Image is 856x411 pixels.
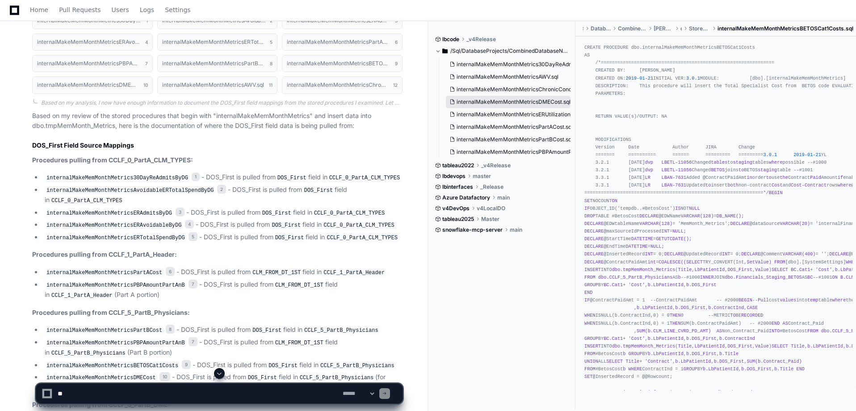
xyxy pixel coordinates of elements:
[45,339,187,347] code: internalMakeMemMonthMetricsPBPAmountPartAnB
[442,162,474,169] span: tableau2022
[457,148,598,156] span: internalMakeMemMonthMetricsPBPAmountPartAnB.sql
[719,351,739,356] span: b.Title
[711,160,727,165] span: tables
[766,175,772,180] span: to
[656,236,692,242] span: GETUTCDATE();
[637,305,672,310] span: b.LbPatientId
[769,160,783,165] span: where
[747,175,752,180] span: in
[670,321,681,326] span: THEN
[42,220,403,230] li: - DOS_First is pulled from field in
[182,360,191,369] span: 9
[450,47,569,55] span: /Sql/DatabaseProjects/CombinedDatabaseNew/[PERSON_NAME]/dbo/Stored Procedures
[166,325,175,334] span: 8
[302,326,380,335] code: CCLF_5_PartB_Physicians
[774,259,785,265] span: FROM
[807,297,818,303] span: temp
[162,39,266,45] h1: internalMakeMemMonthMetricsERTotalSpendByDG.sql
[584,236,604,242] span: DECLARE
[818,267,832,272] span: Cost'
[680,25,682,32] span: dbo
[395,60,398,67] span: 9
[662,182,686,188] span: LBAN-7631
[838,175,843,180] span: if
[625,76,637,81] span: 2019
[584,351,596,356] span: FROM
[457,136,573,143] span: internalMakeMemMonthMetricsPartBCost.sql
[623,351,625,356] span: b
[717,328,722,334] span: AS
[772,267,788,272] span: SELECT
[446,83,571,96] button: internalMakeMemMonthMetricsChronicCondCounts.sql
[269,81,273,89] span: 11
[584,275,596,280] span: FROM
[807,275,813,280] span: BC
[645,76,653,81] span: -21
[457,86,598,93] span: internalMakeMemMonthMetricsChronicCondCounts.sql
[267,362,299,370] code: DOS_First
[45,269,164,277] code: internalMakeMemMonthMetricsPartACost
[442,183,473,191] span: lbinterfaces
[42,337,403,358] li: - DOS_First is pulled from field in (Part B portion)
[442,46,448,56] svg: Directory
[319,362,396,370] code: CCLF_5_PartB_Physicians
[37,39,141,45] h1: internalMakeMemMonthMetricsERAvoidableByDG.sql
[755,343,769,349] span: Value
[733,160,752,165] span: staging
[166,267,175,276] span: 6
[662,160,692,165] span: LBETL-11056
[678,343,692,349] span: Title
[741,366,772,372] span: b.DOS_First
[312,209,386,217] code: CCLF_0_PartA_CLM_TYPES
[442,194,490,201] span: Azure Datafactory
[42,280,403,301] li: - DOS_First is pulled from field in (Part A portion)
[780,221,810,226] span: VARCHAR(20)
[145,60,148,67] span: 7
[584,290,592,295] span: END
[584,282,598,288] span: GROUP
[45,186,215,195] code: internalMakeMemMonthMetricsAvoidableERTotalSpendByDG
[645,167,653,173] span: dvp
[591,25,611,32] span: DatabaseProjects
[37,61,141,66] h1: internalMakeMemMonthMetricsPBPAmountPartAnB.sql
[584,198,592,203] span: SET
[442,173,466,180] span: lbdevops
[584,313,596,318] span: WHEN
[145,38,148,46] span: 4
[780,297,796,303] span: values
[45,174,190,182] code: internalMakeMemMonthMetrics30DayReAdmitsByDG
[662,175,686,180] span: LBAN-7631
[725,275,802,280] span: dbo.Financials_Staging_BETOS
[584,259,604,265] span: DECLARE
[648,351,684,356] span: b.LbPatientId
[50,197,124,205] code: CCLF_0_PartA_CLM_TYPES
[793,152,805,157] span: 2019
[442,205,470,212] span: v4DevOps
[739,297,752,303] span: BEGIN
[832,275,838,280] span: ON
[42,267,403,278] li: - DOS_First is pulled from field in
[625,359,639,364] span: Title
[45,362,180,370] code: internalMakeMemMonthMetricsBETOSCat1Costs
[273,234,306,242] code: DOS_First
[442,216,474,223] span: tableau2025
[747,359,802,364] span: SUM(b.Contract_Paid)
[689,206,700,211] span: NULL
[584,229,604,234] span: DECLARE
[791,182,827,188] span: Cost-Contract
[832,297,846,303] span: where
[50,349,127,357] code: CCLF_5_PartB_Physicians
[584,244,604,249] span: DECLARE
[791,267,810,272] span: BC.Cat1
[157,55,278,72] button: internalMakeMemMonthMetricsPartBCost.sql8
[722,251,730,257] span: INT
[32,141,403,150] h2: DOS_First Field Source Mappings
[481,162,511,169] span: _v4Release
[42,360,403,371] li: - DOS_First is pulled from field in
[637,76,645,81] span: -01
[772,182,783,188] span: Cost
[143,81,148,89] span: 10
[686,351,717,356] span: b.DOS_First
[645,160,653,165] span: dvp
[829,251,848,257] span: DECLARE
